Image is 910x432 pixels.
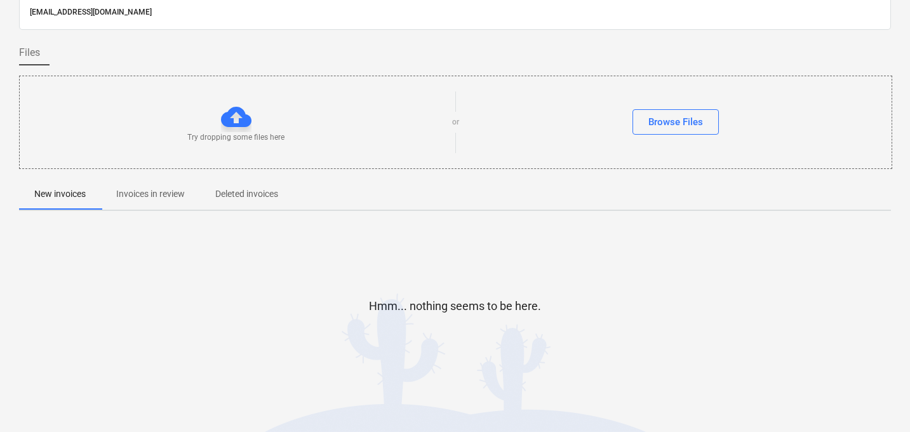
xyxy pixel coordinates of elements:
[215,187,278,201] p: Deleted invoices
[369,299,541,314] p: Hmm... nothing seems to be here.
[19,45,40,60] span: Files
[34,187,86,201] p: New invoices
[452,117,459,128] p: or
[632,109,719,135] button: Browse Files
[648,114,703,130] div: Browse Files
[19,76,892,169] div: Try dropping some files hereorBrowse Files
[187,132,284,143] p: Try dropping some files here
[116,187,185,201] p: Invoices in review
[30,6,880,19] p: [EMAIL_ADDRESS][DOMAIN_NAME]
[846,371,910,432] iframe: Chat Widget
